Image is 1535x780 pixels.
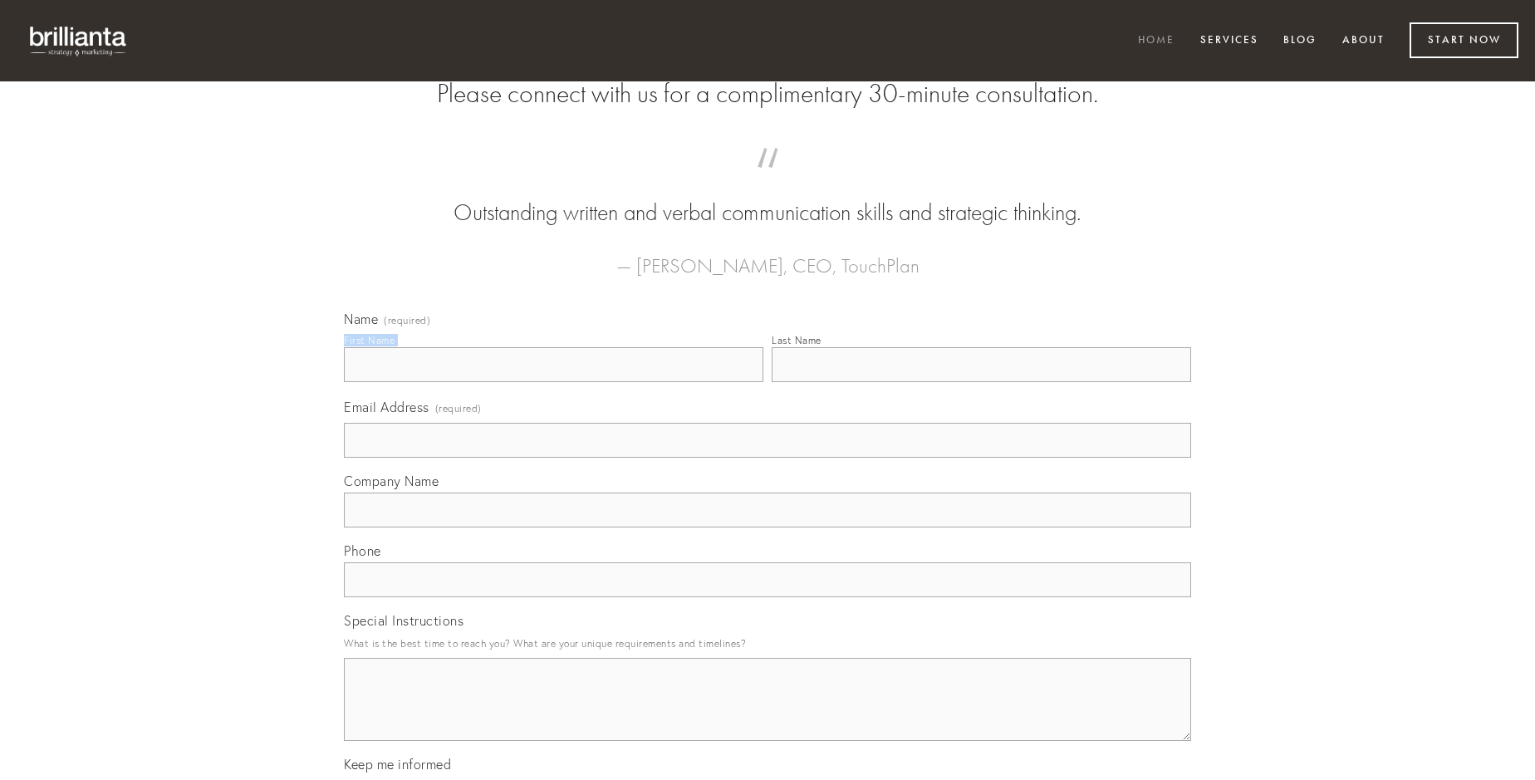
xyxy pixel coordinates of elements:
[344,756,451,773] span: Keep me informed
[344,473,439,489] span: Company Name
[435,397,482,419] span: (required)
[1189,27,1269,55] a: Services
[1273,27,1327,55] a: Blog
[344,542,381,559] span: Phone
[344,334,395,346] div: First Name
[17,17,141,65] img: brillianta - research, strategy, marketing
[370,229,1165,282] figcaption: — [PERSON_NAME], CEO, TouchPlan
[1127,27,1185,55] a: Home
[772,334,821,346] div: Last Name
[370,164,1165,229] blockquote: Outstanding written and verbal communication skills and strategic thinking.
[1331,27,1395,55] a: About
[344,311,378,327] span: Name
[344,632,1191,655] p: What is the best time to reach you? What are your unique requirements and timelines?
[1410,22,1518,58] a: Start Now
[344,399,429,415] span: Email Address
[344,78,1191,110] h2: Please connect with us for a complimentary 30-minute consultation.
[384,316,430,326] span: (required)
[370,164,1165,197] span: “
[344,612,463,629] span: Special Instructions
